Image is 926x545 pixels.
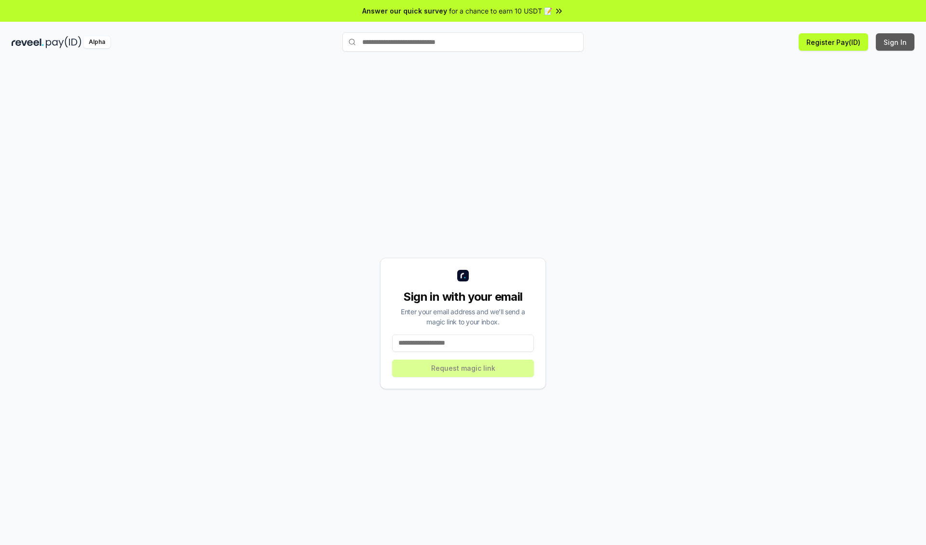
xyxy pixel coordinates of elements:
[392,307,534,327] div: Enter your email address and we’ll send a magic link to your inbox.
[46,36,82,48] img: pay_id
[83,36,110,48] div: Alpha
[392,289,534,305] div: Sign in with your email
[449,6,552,16] span: for a chance to earn 10 USDT 📝
[362,6,447,16] span: Answer our quick survey
[12,36,44,48] img: reveel_dark
[876,33,914,51] button: Sign In
[457,270,469,281] img: logo_small
[799,33,868,51] button: Register Pay(ID)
